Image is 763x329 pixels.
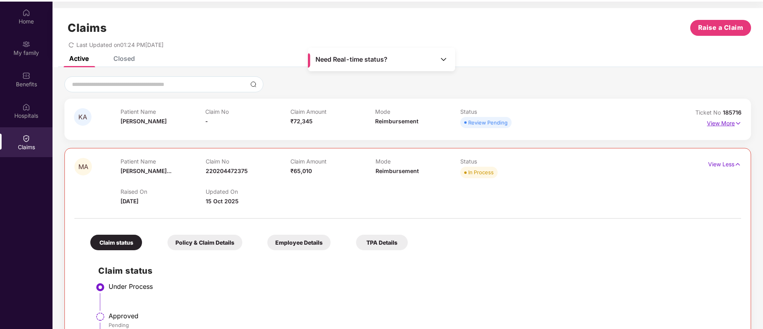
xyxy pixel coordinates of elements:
img: svg+xml;base64,PHN2ZyB3aWR0aD0iMjAiIGhlaWdodD0iMjAiIHZpZXdCb3g9IjAgMCAyMCAyMCIgZmlsbD0ibm9uZSIgeG... [22,40,30,48]
div: Approved [109,312,733,320]
div: Under Process [109,282,733,290]
h2: Claim status [98,264,733,277]
span: redo [68,41,74,48]
p: Claim No [206,158,290,165]
div: TPA Details [356,235,408,250]
span: [DATE] [121,198,138,204]
span: Ticket No [695,109,723,116]
p: Claim No [205,108,290,115]
img: svg+xml;base64,PHN2ZyBpZD0iU2VhcmNoLTMyeDMyIiB4bWxucz0iaHR0cDovL3d3dy53My5vcmcvMjAwMC9zdmciIHdpZH... [250,81,257,88]
img: svg+xml;base64,PHN2ZyBpZD0iU3RlcC1QZW5kaW5nLTMyeDMyIiB4bWxucz0iaHR0cDovL3d3dy53My5vcmcvMjAwMC9zdm... [95,312,105,321]
p: Updated On [206,188,290,195]
p: Mode [376,158,460,165]
img: svg+xml;base64,PHN2ZyB4bWxucz0iaHR0cDovL3d3dy53My5vcmcvMjAwMC9zdmciIHdpZHRoPSIxNyIgaGVpZ2h0PSIxNy... [734,160,741,169]
img: svg+xml;base64,PHN2ZyBpZD0iSG9zcGl0YWxzIiB4bWxucz0iaHR0cDovL3d3dy53My5vcmcvMjAwMC9zdmciIHdpZHRoPS... [22,103,30,111]
div: Review Pending [468,119,508,127]
span: Reimbursement [376,167,419,174]
span: 220204472375 [206,167,248,174]
span: - [205,118,208,125]
span: KA [78,114,87,121]
p: Mode [375,108,460,115]
p: Claim Amount [290,108,376,115]
button: Raise a Claim [690,20,751,36]
div: Closed [113,55,135,62]
img: svg+xml;base64,PHN2ZyB4bWxucz0iaHR0cDovL3d3dy53My5vcmcvMjAwMC9zdmciIHdpZHRoPSIxNyIgaGVpZ2h0PSIxNy... [735,119,742,128]
div: Active [69,55,89,62]
img: svg+xml;base64,PHN2ZyBpZD0iU3RlcC1BY3RpdmUtMzJ4MzIiIHhtbG5zPSJodHRwOi8vd3d3LnczLm9yZy8yMDAwL3N2Zy... [95,282,105,292]
h1: Claims [68,21,107,35]
span: Last Updated on 01:24 PM[DATE] [76,41,163,48]
span: 15 Oct 2025 [206,198,239,204]
div: Pending [109,321,733,329]
span: [PERSON_NAME]... [121,167,171,174]
p: Raised On [121,188,205,195]
div: Claim status [90,235,142,250]
span: [PERSON_NAME] [121,118,167,125]
p: Claim Amount [290,158,375,165]
p: Status [460,108,545,115]
span: Need Real-time status? [315,55,387,64]
span: ₹65,010 [290,167,312,174]
span: Reimbursement [375,118,418,125]
p: Status [460,158,545,165]
span: ₹72,345 [290,118,313,125]
img: svg+xml;base64,PHN2ZyBpZD0iSG9tZSIgeG1sbnM9Imh0dHA6Ly93d3cudzMub3JnLzIwMDAvc3ZnIiB3aWR0aD0iMjAiIG... [22,9,30,17]
img: Toggle Icon [440,55,448,63]
p: View More [707,117,742,128]
span: 185716 [723,109,742,116]
span: Raise a Claim [698,23,744,33]
div: Policy & Claim Details [167,235,242,250]
p: Patient Name [121,158,205,165]
p: Patient Name [121,108,206,115]
p: View Less [708,158,741,169]
div: Employee Details [267,235,331,250]
div: In Process [468,168,494,176]
img: svg+xml;base64,PHN2ZyBpZD0iQ2xhaW0iIHhtbG5zPSJodHRwOi8vd3d3LnczLm9yZy8yMDAwL3N2ZyIgd2lkdGg9IjIwIi... [22,134,30,142]
img: svg+xml;base64,PHN2ZyBpZD0iQmVuZWZpdHMiIHhtbG5zPSJodHRwOi8vd3d3LnczLm9yZy8yMDAwL3N2ZyIgd2lkdGg9Ij... [22,72,30,80]
span: MA [78,164,88,170]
